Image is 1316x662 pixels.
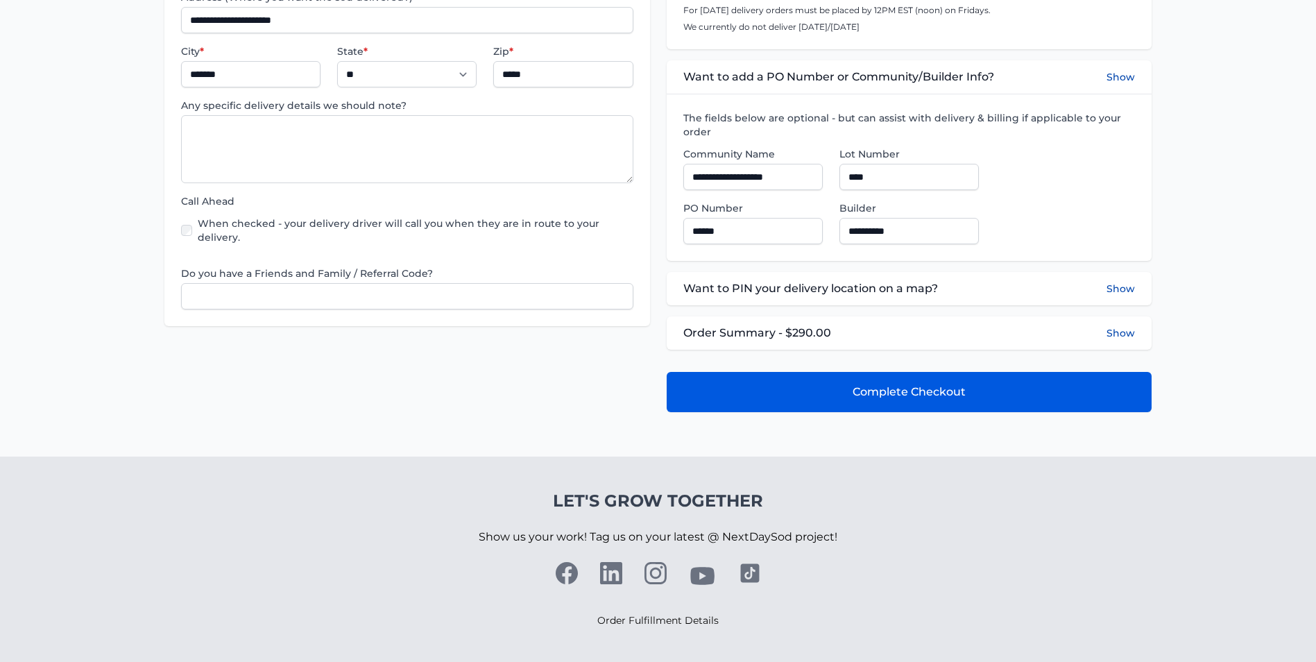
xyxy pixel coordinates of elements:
p: Show us your work! Tag us on your latest @ NextDaySod project! [479,512,837,562]
span: Want to add a PO Number or Community/Builder Info? [683,69,994,85]
label: Do you have a Friends and Family / Referral Code? [181,266,633,280]
label: Community Name [683,147,823,161]
label: Call Ahead [181,194,633,208]
label: Zip [493,44,633,58]
span: Complete Checkout [853,384,966,400]
label: Builder [839,201,979,215]
label: PO Number [683,201,823,215]
button: Show [1106,280,1135,297]
label: Any specific delivery details we should note? [181,99,633,112]
p: For [DATE] delivery orders must be placed by 12PM EST (noon) on Fridays. [683,5,1135,16]
label: State [337,44,477,58]
span: Order Summary - $290.00 [683,325,831,341]
h4: Let's Grow Together [479,490,837,512]
label: The fields below are optional - but can assist with delivery & billing if applicable to your order [683,111,1135,139]
button: Show [1106,326,1135,340]
label: Lot Number [839,147,979,161]
a: Order Fulfillment Details [597,614,719,627]
button: Show [1106,69,1135,85]
label: City [181,44,321,58]
button: Complete Checkout [667,372,1152,412]
label: When checked - your delivery driver will call you when they are in route to your delivery. [198,217,633,244]
p: We currently do not deliver [DATE]/[DATE] [683,22,1135,33]
span: Want to PIN your delivery location on a map? [683,280,938,297]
